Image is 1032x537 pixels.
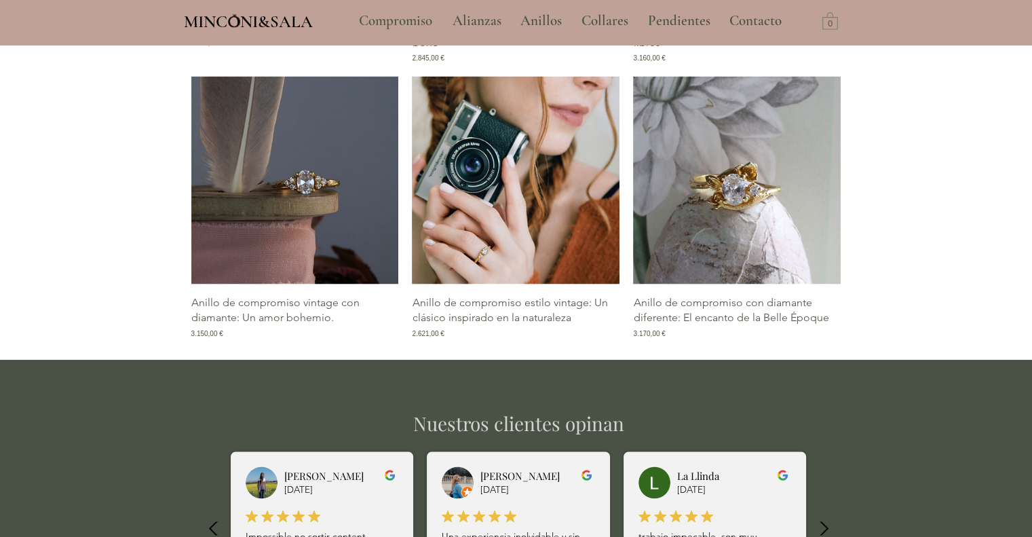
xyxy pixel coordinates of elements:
[412,295,619,326] p: Anillo de compromiso estilo vintage: Un clásico inspirado en la naturaleza
[446,4,508,38] p: Alianzas
[638,4,719,38] a: Pendientes
[229,14,240,28] img: Minconi Sala
[413,411,624,436] span: Nuestros clientes opinan
[677,469,768,483] h2: La Llinda
[719,4,792,38] a: Contacto
[349,4,442,38] a: Compromiso
[191,329,223,339] span: 3.150,00 €
[633,295,841,326] p: Anillo de compromiso con diamante diferente: El encanto de la Belle Époque
[412,77,619,339] div: Galería de Anillo de compromiso estilo vintage: Un clásico inspirado en la naturaleza
[633,329,665,339] span: 3.170,00 €
[633,295,841,339] a: Anillo de compromiso con diamante diferente: El encanto de la Belle Époque3.170,00 €
[412,329,444,339] span: 2.621,00 €
[184,9,313,31] a: MINCONI&SALA
[284,469,375,483] h2: [PERSON_NAME]
[191,77,399,339] div: Galería de Anillo de compromiso vintage con diamante: Un amor bohemio.
[633,53,665,63] span: 3.160,00 €
[322,4,819,38] nav: Sitio
[184,12,313,32] span: MINCONI&SALA
[191,295,399,339] a: Anillo de compromiso vintage con diamante: Un amor bohemio.3.150,00 €
[480,469,571,483] h2: [PERSON_NAME]
[191,295,399,326] p: Anillo de compromiso vintage con diamante: Un amor bohemio.
[633,77,841,339] div: Galería de Anillo de compromiso con diamante diferente: El encanto de la Belle Époque
[510,4,571,38] a: Anillos
[412,53,444,63] span: 2.845,00 €
[284,483,375,496] p: [DATE]
[514,4,569,38] p: Anillos
[352,4,439,38] p: Compromiso
[723,4,788,38] p: Contacto
[822,12,838,30] a: Carrito con 0 ítems
[575,4,635,38] p: Collares
[480,483,571,496] p: [DATE]
[571,4,638,38] a: Collares
[412,295,619,339] a: Anillo de compromiso estilo vintage: Un clásico inspirado en la naturaleza2.621,00 €
[641,4,717,38] p: Pendientes
[677,483,768,496] p: [DATE]
[828,20,833,29] text: 0
[442,4,510,38] a: Alianzas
